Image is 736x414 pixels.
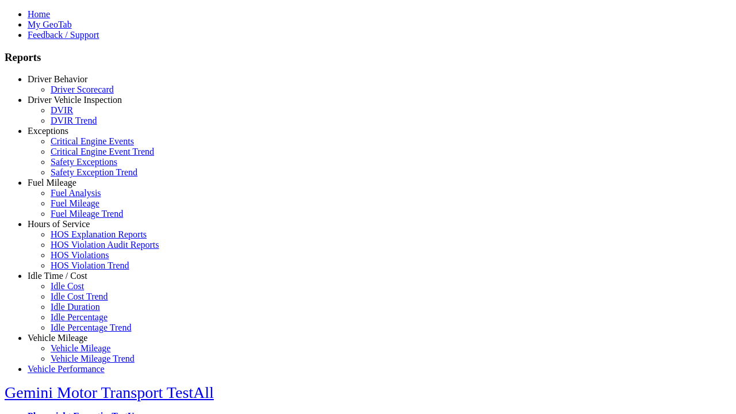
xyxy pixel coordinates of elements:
[28,126,68,136] a: Exceptions
[51,281,84,291] a: Idle Cost
[51,343,110,353] a: Vehicle Mileage
[51,167,137,177] a: Safety Exception Trend
[51,209,123,218] a: Fuel Mileage Trend
[51,229,147,239] a: HOS Explanation Reports
[28,20,72,29] a: My GeoTab
[51,312,108,322] a: Idle Percentage
[28,30,99,40] a: Feedback / Support
[28,178,76,187] a: Fuel Mileage
[51,250,109,260] a: HOS Violations
[28,364,105,374] a: Vehicle Performance
[51,188,101,198] a: Fuel Analysis
[51,302,100,312] a: Idle Duration
[51,157,117,167] a: Safety Exceptions
[51,198,99,208] a: Fuel Mileage
[28,219,90,229] a: Hours of Service
[51,105,73,115] a: DVIR
[51,85,114,94] a: Driver Scorecard
[51,116,97,125] a: DVIR Trend
[51,354,135,363] a: Vehicle Mileage Trend
[51,147,154,156] a: Critical Engine Event Trend
[28,9,50,19] a: Home
[51,323,131,332] a: Idle Percentage Trend
[51,292,108,301] a: Idle Cost Trend
[28,271,87,281] a: Idle Time / Cost
[51,240,159,250] a: HOS Violation Audit Reports
[5,51,731,64] h3: Reports
[5,384,214,401] a: Gemini Motor Transport TestAll
[28,74,87,84] a: Driver Behavior
[28,95,122,105] a: Driver Vehicle Inspection
[51,260,129,270] a: HOS Violation Trend
[28,333,87,343] a: Vehicle Mileage
[51,136,134,146] a: Critical Engine Events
